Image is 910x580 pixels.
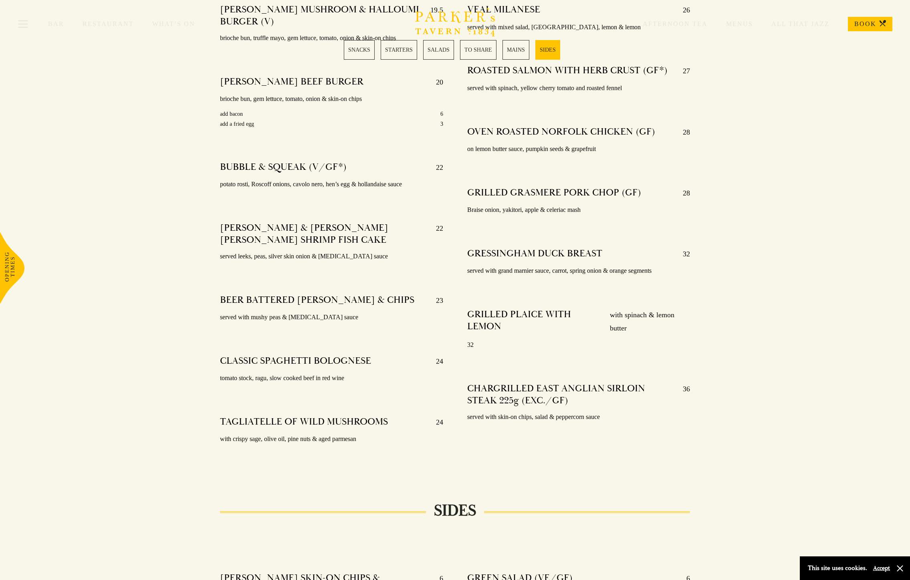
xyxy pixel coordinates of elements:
[381,40,417,60] a: 2 / 6
[602,308,690,334] p: with spinach & lemon butter
[467,204,690,216] p: Braise onion, yakitori, apple & celeriac mash
[220,76,363,89] h4: [PERSON_NAME] BEEF BURGER
[467,143,690,155] p: on lemon butter sauce, pumpkin seeds & grapefruit
[467,308,602,334] h4: GRILLED PLAICE WITH LEMON
[426,501,484,520] h2: SIDES
[428,416,443,429] p: 24
[220,222,428,246] h4: [PERSON_NAME] & [PERSON_NAME] [PERSON_NAME] SHRIMP FISH CAKE
[220,416,388,429] h4: TAGLIATELLE OF WILD MUSHROOMS
[220,373,443,384] p: tomato stock, ragu, slow cooked beef in red wine
[220,161,347,174] h4: BUBBLE & SQUEAK (V/GF*)
[467,83,690,94] p: served with spinach, yellow cherry tomato and roasted fennel
[428,355,443,368] p: 24
[467,187,641,199] h4: GRILLED GRASMERE PORK CHOP (GF)
[423,40,454,60] a: 3 / 6
[535,40,560,60] a: 6 / 6
[220,119,254,129] p: add a fried egg
[344,40,375,60] a: 1 / 6
[460,40,496,60] a: 4 / 6
[220,294,414,307] h4: BEER BATTERED [PERSON_NAME] & CHIPS
[428,161,443,174] p: 22
[467,248,602,260] h4: GRESSINGHAM DUCK BREAST
[220,109,243,119] p: add bacon
[467,383,675,407] h4: CHARGRILLED EAST ANGLIAN SIRLOIN STEAK 225g (EXC./GF)
[440,119,443,129] p: 3
[220,179,443,190] p: potato rosti, Roscoff onions, cavolo nero, hen’s egg & hollandaise sauce
[220,93,443,105] p: brioche bun, gem lettuce, tomato, onion & skin-on chips
[675,126,690,139] p: 28
[220,433,443,445] p: with crispy sage, olive oil, pine nuts & aged parmesan
[502,40,529,60] a: 5 / 6
[220,312,443,323] p: served with mushy peas & [MEDICAL_DATA] sauce
[873,564,890,572] button: Accept
[467,265,690,277] p: served with grand marnier sauce, carrot, spring onion & orange segments
[896,564,904,572] button: Close and accept
[220,355,371,368] h4: CLASSIC SPAGHETTI BOLOGNESE
[220,251,443,262] p: served leeks, peas, silver skin onion & [MEDICAL_DATA] sauce
[467,126,655,139] h4: OVEN ROASTED NORFOLK CHICKEN (GF)
[808,562,867,574] p: This site uses cookies.
[675,187,690,199] p: 28
[467,339,690,351] p: 32
[428,222,443,246] p: 22
[440,109,443,119] p: 6
[675,383,690,407] p: 36
[428,76,443,89] p: 20
[467,411,690,423] p: served with skin-on chips, salad & peppercorn sauce
[428,294,443,307] p: 23
[675,248,690,260] p: 32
